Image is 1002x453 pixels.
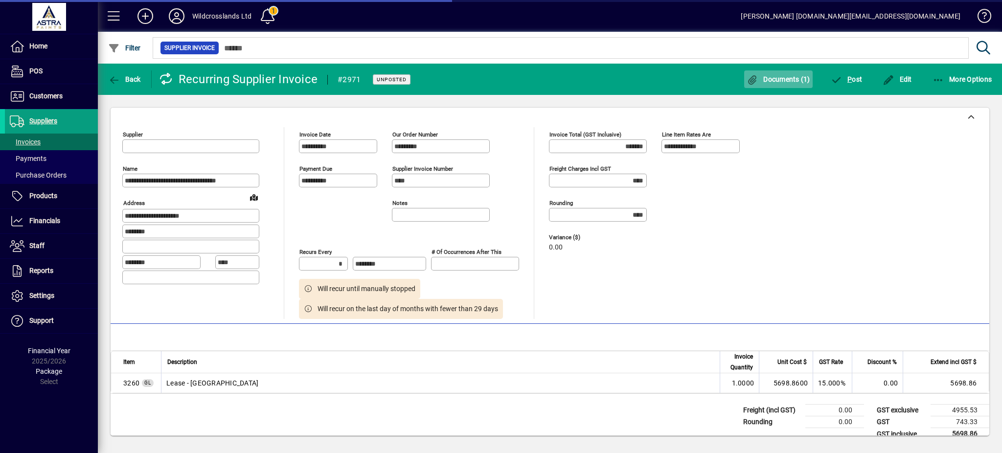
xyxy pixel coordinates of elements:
[161,373,720,393] td: Lease - [GEOGRAPHIC_DATA]
[123,165,137,172] mat-label: Name
[759,373,813,393] td: 5698.8600
[5,84,98,109] a: Customers
[29,117,57,125] span: Suppliers
[726,351,753,373] span: Invoice Quantity
[5,34,98,59] a: Home
[805,405,864,416] td: 0.00
[747,75,810,83] span: Documents (1)
[29,242,45,249] span: Staff
[98,70,152,88] app-page-header-button: Back
[720,373,759,393] td: 1.0000
[549,244,563,251] span: 0.00
[805,416,864,428] td: 0.00
[28,347,70,355] span: Financial Year
[549,234,608,241] span: Variance ($)
[167,357,197,367] span: Description
[880,70,914,88] button: Edit
[828,70,865,88] button: Post
[738,405,805,416] td: Freight (incl GST)
[192,8,251,24] div: Wildcrosslands Ltd
[377,76,407,83] span: Unposted
[299,131,331,138] mat-label: Invoice date
[813,373,852,393] td: 15.000%
[5,150,98,167] a: Payments
[931,405,989,416] td: 4955.53
[108,75,141,83] span: Back
[931,416,989,428] td: 743.33
[903,373,989,393] td: 5698.86
[741,8,960,24] div: [PERSON_NAME] [DOMAIN_NAME][EMAIL_ADDRESS][DOMAIN_NAME]
[29,267,53,274] span: Reports
[338,72,361,88] div: #2971
[5,234,98,258] a: Staff
[29,67,43,75] span: POS
[123,378,139,388] span: Lease - Auckland
[5,209,98,233] a: Financials
[831,75,863,83] span: ost
[872,416,931,428] td: GST
[847,75,852,83] span: P
[744,70,813,88] button: Documents (1)
[106,39,143,57] button: Filter
[5,134,98,150] a: Invoices
[299,165,332,172] mat-label: Payment due
[106,70,143,88] button: Back
[883,75,912,83] span: Edit
[819,357,843,367] span: GST Rate
[432,249,501,255] mat-label: # of occurrences after this
[852,373,903,393] td: 0.00
[29,217,60,225] span: Financials
[10,171,67,179] span: Purchase Orders
[931,428,989,440] td: 5698.86
[5,259,98,283] a: Reports
[161,7,192,25] button: Profile
[299,249,332,255] mat-label: Recurs every
[392,131,438,138] mat-label: Our order number
[5,59,98,84] a: POS
[930,70,995,88] button: More Options
[872,428,931,440] td: GST inclusive
[392,200,408,206] mat-label: Notes
[933,75,992,83] span: More Options
[867,357,897,367] span: Discount %
[159,71,318,87] div: Recurring Supplier Invoice
[36,367,62,375] span: Package
[164,43,215,53] span: Supplier Invoice
[246,189,262,205] a: View on map
[662,131,711,138] mat-label: Line item rates are
[5,284,98,308] a: Settings
[777,357,807,367] span: Unit Cost $
[549,165,611,172] mat-label: Freight charges incl GST
[10,138,41,146] span: Invoices
[970,2,990,34] a: Knowledge Base
[108,44,141,52] span: Filter
[29,192,57,200] span: Products
[29,317,54,324] span: Support
[123,131,143,138] mat-label: Supplier
[318,284,415,294] span: Will recur until manually stopped
[872,405,931,416] td: GST exclusive
[392,165,453,172] mat-label: Supplier invoice number
[29,292,54,299] span: Settings
[29,42,47,50] span: Home
[123,357,135,367] span: Item
[738,416,805,428] td: Rounding
[130,7,161,25] button: Add
[5,309,98,333] a: Support
[318,304,498,314] span: Will recur on the last day of months with fewer than 29 days
[29,92,63,100] span: Customers
[931,357,977,367] span: Extend incl GST $
[10,155,46,162] span: Payments
[5,184,98,208] a: Products
[549,200,573,206] mat-label: Rounding
[5,167,98,183] a: Purchase Orders
[144,380,151,385] span: GL
[549,131,621,138] mat-label: Invoice Total (GST inclusive)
